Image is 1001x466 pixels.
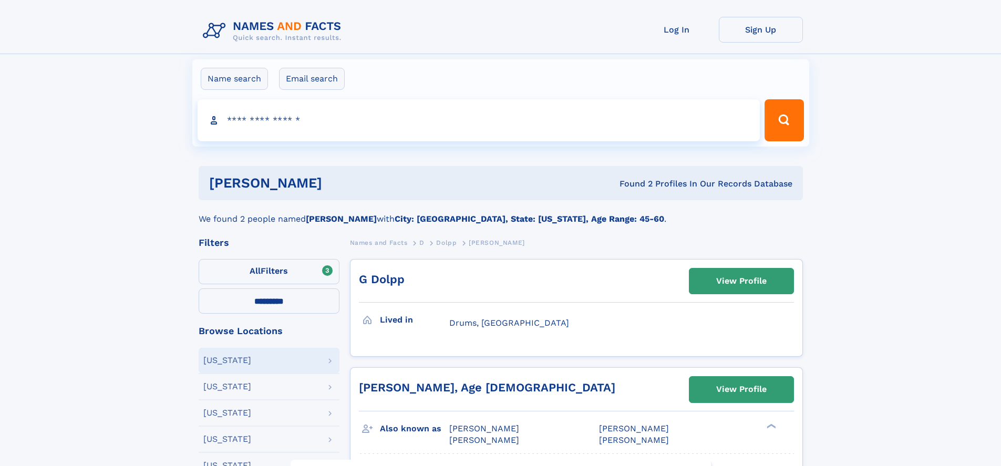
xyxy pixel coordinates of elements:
[250,266,261,276] span: All
[471,178,792,190] div: Found 2 Profiles In Our Records Database
[436,236,457,249] a: Dolpp
[419,239,425,246] span: D
[764,422,777,429] div: ❯
[419,236,425,249] a: D
[689,268,793,294] a: View Profile
[203,382,251,391] div: [US_STATE]
[599,423,669,433] span: [PERSON_NAME]
[203,435,251,443] div: [US_STATE]
[395,214,664,224] b: City: [GEOGRAPHIC_DATA], State: [US_STATE], Age Range: 45-60
[449,435,519,445] span: [PERSON_NAME]
[201,68,268,90] label: Name search
[765,99,803,141] button: Search Button
[599,435,669,445] span: [PERSON_NAME]
[436,239,457,246] span: Dolpp
[279,68,345,90] label: Email search
[199,17,350,45] img: Logo Names and Facts
[306,214,377,224] b: [PERSON_NAME]
[380,420,449,438] h3: Also known as
[203,356,251,365] div: [US_STATE]
[199,200,803,225] div: We found 2 people named with .
[199,326,339,336] div: Browse Locations
[469,239,525,246] span: [PERSON_NAME]
[203,409,251,417] div: [US_STATE]
[449,423,519,433] span: [PERSON_NAME]
[350,236,408,249] a: Names and Facts
[359,273,405,286] a: G Dolpp
[449,318,569,328] span: Drums, [GEOGRAPHIC_DATA]
[380,311,449,329] h3: Lived in
[199,259,339,284] label: Filters
[209,177,471,190] h1: [PERSON_NAME]
[716,269,767,293] div: View Profile
[689,377,793,402] a: View Profile
[359,381,615,394] a: [PERSON_NAME], Age [DEMOGRAPHIC_DATA]
[716,377,767,401] div: View Profile
[198,99,760,141] input: search input
[719,17,803,43] a: Sign Up
[199,238,339,247] div: Filters
[635,17,719,43] a: Log In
